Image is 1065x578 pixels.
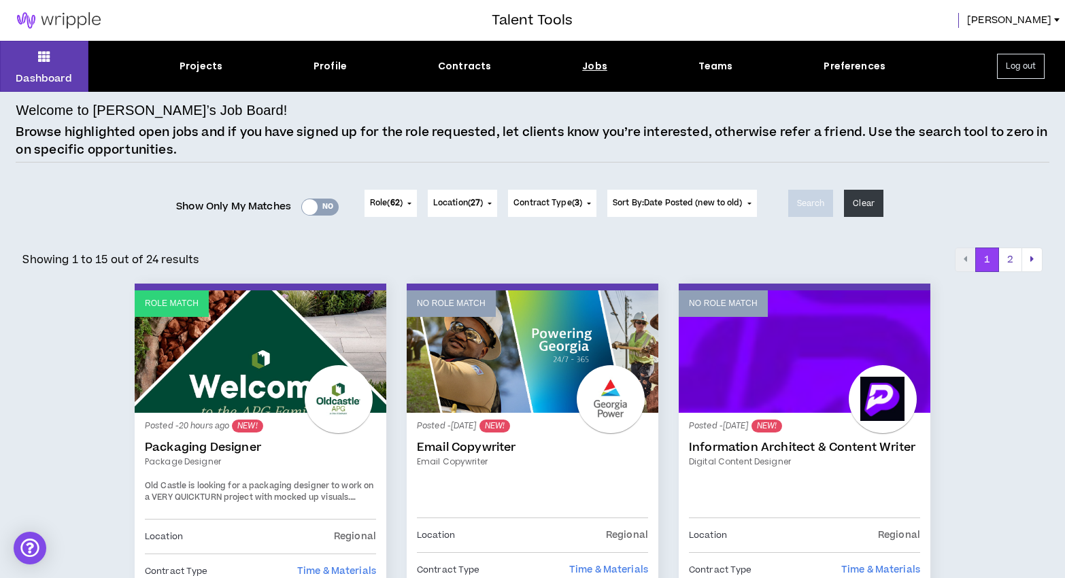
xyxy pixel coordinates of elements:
[232,420,263,432] sup: NEW!
[417,562,480,577] p: Contract Type
[334,529,376,544] p: Regional
[471,197,480,209] span: 27
[689,562,752,577] p: Contract Type
[824,59,885,73] div: Preferences
[14,532,46,564] div: Open Intercom Messenger
[407,290,658,413] a: No Role Match
[176,197,291,217] span: Show Only My Matches
[365,190,417,217] button: Role(62)
[145,480,373,504] span: Old Castle is looking for a packaging designer to work on a VERY QUICKTURN project with mocked up...
[16,71,72,86] p: Dashboard
[145,456,376,468] a: Package Designer
[492,10,573,31] h3: Talent Tools
[145,529,183,544] p: Location
[479,420,510,432] sup: NEW!
[751,420,782,432] sup: NEW!
[841,563,920,577] span: Time & Materials
[417,441,648,454] a: Email Copywriter
[967,13,1051,28] span: [PERSON_NAME]
[180,59,222,73] div: Projects
[314,59,347,73] div: Profile
[428,190,497,217] button: Location(27)
[613,197,743,209] span: Sort By: Date Posted (new to old)
[417,528,455,543] p: Location
[606,528,648,543] p: Regional
[22,252,199,268] p: Showing 1 to 15 out of 24 results
[975,248,999,272] button: 1
[689,528,727,543] p: Location
[135,290,386,413] a: Role Match
[689,420,920,432] p: Posted - [DATE]
[390,197,400,209] span: 62
[513,197,582,209] span: Contract Type ( )
[438,59,491,73] div: Contracts
[607,190,757,217] button: Sort By:Date Posted (new to old)
[16,100,287,120] h4: Welcome to [PERSON_NAME]’s Job Board!
[297,564,376,578] span: Time & Materials
[955,248,1043,272] nav: pagination
[788,190,834,217] button: Search
[997,54,1045,79] button: Log out
[145,441,376,454] a: Packaging Designer
[575,197,579,209] span: 3
[689,456,920,468] a: Digital Content Designer
[417,456,648,468] a: Email Copywriter
[844,190,883,217] button: Clear
[878,528,920,543] p: Regional
[370,197,403,209] span: Role ( )
[145,420,376,432] p: Posted - 20 hours ago
[417,297,486,310] p: No Role Match
[417,420,648,432] p: Posted - [DATE]
[569,563,648,577] span: Time & Materials
[145,297,199,310] p: Role Match
[679,290,930,413] a: No Role Match
[508,190,596,217] button: Contract Type(3)
[433,197,483,209] span: Location ( )
[689,297,758,310] p: No Role Match
[998,248,1022,272] button: 2
[698,59,733,73] div: Teams
[16,124,1049,158] p: Browse highlighted open jobs and if you have signed up for the role requested, let clients know y...
[689,441,920,454] a: Information Architect & Content Writer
